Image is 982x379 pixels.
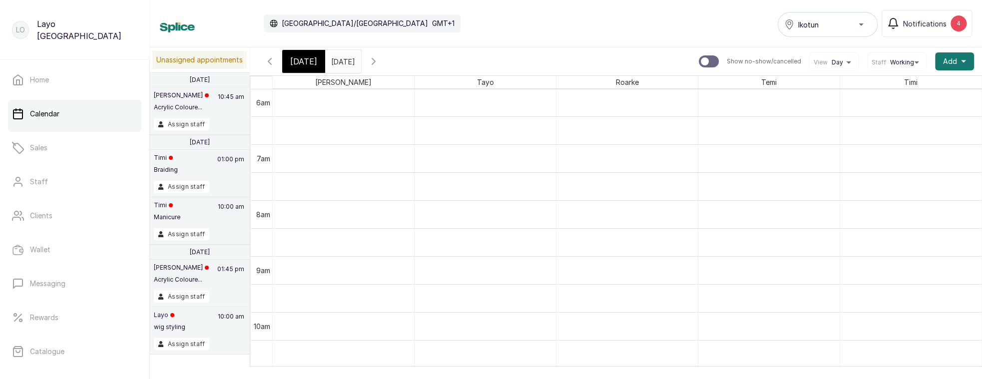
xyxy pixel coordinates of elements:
div: 6am [254,97,272,108]
p: Layo [GEOGRAPHIC_DATA] [37,18,137,42]
p: Catalogue [30,347,64,357]
p: Wallet [30,245,50,255]
p: [DATE] [190,138,210,146]
span: View [814,58,828,66]
span: Staff [872,58,886,66]
button: Add [935,52,974,70]
a: Calendar [8,100,141,128]
span: Roarke [613,76,640,88]
p: Sales [30,143,47,153]
div: 4 [951,15,967,31]
button: Assign staff [154,228,209,240]
button: Ikotun [778,12,878,37]
p: 10:00 am [216,311,246,338]
button: Assign staff [154,181,209,193]
span: [DATE] [290,55,317,67]
p: Clients [30,211,52,221]
a: Rewards [8,304,141,332]
p: [PERSON_NAME] [154,91,209,99]
p: 01:00 pm [216,154,246,181]
a: Clients [8,202,141,230]
a: Home [8,66,141,94]
div: 8am [254,209,272,220]
span: Notifications [903,18,947,29]
p: Layo [154,311,185,319]
p: 10:45 am [216,91,246,118]
button: ViewDay [814,58,855,66]
p: LO [16,25,25,35]
p: Acrylic Coloure... [154,276,209,284]
p: Staff [30,177,48,187]
p: 10:00 am [216,201,246,228]
div: 9am [254,265,272,276]
span: Add [943,56,957,66]
p: wig styling [154,323,185,331]
p: Messaging [30,279,65,289]
button: Notifications4 [882,10,972,37]
p: 01:45 pm [216,264,246,291]
span: Temi [759,76,779,88]
a: Messaging [8,270,141,298]
button: Assign staff [154,118,209,130]
p: Manicure [154,213,180,221]
a: Staff [8,168,141,196]
div: 10am [252,321,272,332]
p: GMT+1 [432,18,455,28]
a: Wallet [8,236,141,264]
p: [DATE] [190,248,210,256]
a: Sales [8,134,141,162]
p: Rewards [30,313,58,323]
span: Timi [902,76,920,88]
p: Acrylic Coloure... [154,103,209,111]
p: Timi [154,154,178,162]
button: Assign staff [154,338,209,350]
div: 7am [255,153,272,164]
p: Timi [154,201,180,209]
p: Braiding [154,166,178,174]
a: Catalogue [8,338,141,366]
p: Show no-show/cancelled [727,57,801,65]
p: Home [30,75,49,85]
button: Assign staff [154,291,209,303]
button: StaffWorking [872,58,923,66]
span: Tayo [475,76,496,88]
span: Working [890,58,914,66]
p: [PERSON_NAME] [154,264,209,272]
span: Ikotun [798,19,819,30]
span: [PERSON_NAME] [313,76,374,88]
p: [GEOGRAPHIC_DATA]/[GEOGRAPHIC_DATA] [282,18,428,28]
p: [DATE] [190,76,210,84]
p: Calendar [30,109,59,119]
p: Unassigned appointments [152,51,247,69]
span: Day [832,58,843,66]
div: [DATE] [282,50,325,73]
